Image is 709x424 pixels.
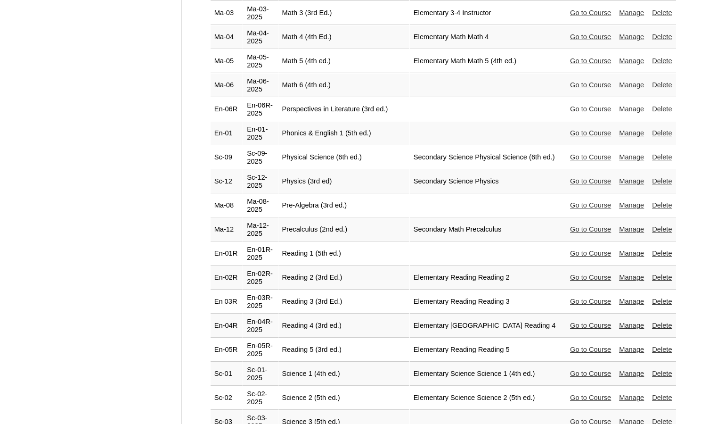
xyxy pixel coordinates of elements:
[211,74,243,97] td: Ma-06
[243,122,277,145] td: En-01-2025
[652,57,672,65] a: Delete
[278,218,409,241] td: Precalculus (2nd ed.)
[619,298,644,305] a: Manage
[211,314,243,338] td: En-04R
[278,74,409,97] td: Math 6 (4th ed.)
[619,274,644,281] a: Manage
[211,386,243,410] td: Sc-02
[619,201,644,209] a: Manage
[570,129,611,137] a: Go to Course
[211,290,243,314] td: En 03R
[410,170,566,193] td: Secondary Science Physics
[619,322,644,329] a: Manage
[619,394,644,401] a: Manage
[652,370,672,377] a: Delete
[570,177,611,185] a: Go to Course
[619,57,644,65] a: Manage
[243,170,277,193] td: Sc-12-2025
[619,370,644,377] a: Manage
[652,9,672,17] a: Delete
[570,370,611,377] a: Go to Course
[243,50,277,73] td: Ma-05-2025
[211,98,243,121] td: En-06R
[211,218,243,241] td: Ma-12
[243,314,277,338] td: En-04R-2025
[243,194,277,217] td: Ma-08-2025
[278,242,409,266] td: Reading 1 (5th ed.)
[410,266,566,290] td: Elementary Reading Reading 2
[652,33,672,41] a: Delete
[278,314,409,338] td: Reading 4 (3rd ed.)
[652,105,672,113] a: Delete
[410,338,566,362] td: Elementary Reading Reading 5
[243,98,277,121] td: En-06R-2025
[410,1,566,25] td: Elementary 3-4 Instructor
[243,218,277,241] td: Ma-12-2025
[278,338,409,362] td: Reading 5 (3rd ed.)
[278,146,409,169] td: Physical Science (6th ed.)
[570,249,611,257] a: Go to Course
[278,1,409,25] td: Math 3 (3rd Ed.)
[211,122,243,145] td: En-01
[619,129,644,137] a: Manage
[243,25,277,49] td: Ma-04-2025
[211,25,243,49] td: Ma-04
[652,225,672,233] a: Delete
[243,266,277,290] td: En-02R-2025
[211,362,243,386] td: Sc-01
[570,81,611,89] a: Go to Course
[619,249,644,257] a: Manage
[211,242,243,266] td: En-01R
[410,362,566,386] td: Elementary Science Science 1 (4th ed.)
[410,386,566,410] td: Elementary Science Science 2 (5th ed.)
[619,33,644,41] a: Manage
[570,201,611,209] a: Go to Course
[243,338,277,362] td: En-05R-2025
[619,153,644,161] a: Manage
[243,290,277,314] td: En-03R-2025
[570,346,611,353] a: Go to Course
[243,386,277,410] td: Sc-02-2025
[619,225,644,233] a: Manage
[278,386,409,410] td: Science 2 (5th ed.)
[211,338,243,362] td: En-05R
[278,50,409,73] td: Math 5 (4th ed.)
[278,266,409,290] td: Reading 2 (3rd Ed.)
[652,201,672,209] a: Delete
[570,33,611,41] a: Go to Course
[410,146,566,169] td: Secondary Science Physical Science (6th ed.)
[652,81,672,89] a: Delete
[211,146,243,169] td: Sc-09
[243,74,277,97] td: Ma-06-2025
[570,9,611,17] a: Go to Course
[652,298,672,305] a: Delete
[652,346,672,353] a: Delete
[619,177,644,185] a: Manage
[278,290,409,314] td: Reading 3 (3rd Ed.)
[243,146,277,169] td: Sc-09-2025
[570,322,611,329] a: Go to Course
[278,98,409,121] td: Perspectives in Literature (3rd ed.)
[652,274,672,281] a: Delete
[211,50,243,73] td: Ma-05
[652,394,672,401] a: Delete
[278,170,409,193] td: Physics (3rd ed)
[211,170,243,193] td: Sc-12
[652,177,672,185] a: Delete
[619,346,644,353] a: Manage
[570,394,611,401] a: Go to Course
[211,1,243,25] td: Ma-03
[652,153,672,161] a: Delete
[652,249,672,257] a: Delete
[570,225,611,233] a: Go to Course
[410,50,566,73] td: Elementary Math Math 5 (4th ed.)
[278,194,409,217] td: Pre-Algebra (3rd ed.)
[278,25,409,49] td: Math 4 (4th Ed.)
[211,266,243,290] td: En-02R
[652,129,672,137] a: Delete
[243,242,277,266] td: En-01R-2025
[619,105,644,113] a: Manage
[278,122,409,145] td: Phonics & English 1 (5th ed.)
[570,105,611,113] a: Go to Course
[410,290,566,314] td: Elementary Reading Reading 3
